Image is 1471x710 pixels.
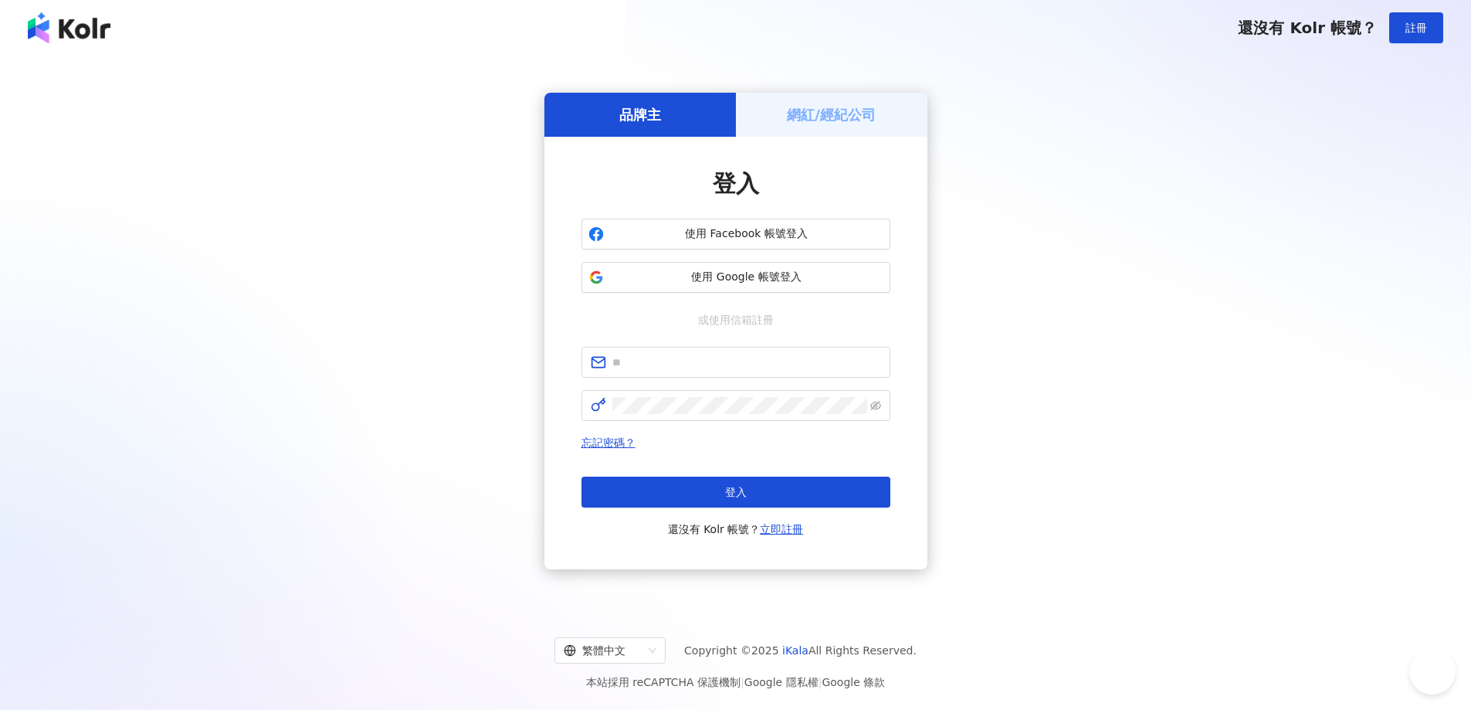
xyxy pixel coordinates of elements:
[741,676,744,688] span: |
[787,105,876,124] h5: 網紅/經紀公司
[725,486,747,498] span: 登入
[564,638,642,663] div: 繁體中文
[581,477,890,508] button: 登入
[870,400,881,411] span: eye-invisible
[744,676,819,688] a: Google 隱私權
[782,644,808,657] a: iKala
[581,219,890,250] button: 使用 Facebook 帳號登入
[581,437,636,449] a: 忘記密碼？
[760,523,803,535] a: 立即註冊
[28,12,110,43] img: logo
[586,673,885,691] span: 本站採用 reCAPTCHA 保護機制
[668,520,804,538] span: 還沒有 Kolr 帳號？
[1389,12,1443,43] button: 註冊
[1409,648,1456,695] iframe: Help Scout Beacon - Open
[610,226,883,242] span: 使用 Facebook 帳號登入
[610,270,883,285] span: 使用 Google 帳號登入
[713,170,759,197] span: 登入
[1238,19,1377,37] span: 還沒有 Kolr 帳號？
[687,311,785,328] span: 或使用信箱註冊
[619,105,661,124] h5: 品牌主
[684,641,917,660] span: Copyright © 2025 All Rights Reserved.
[581,262,890,293] button: 使用 Google 帳號登入
[819,676,822,688] span: |
[1405,22,1427,34] span: 註冊
[822,676,885,688] a: Google 條款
